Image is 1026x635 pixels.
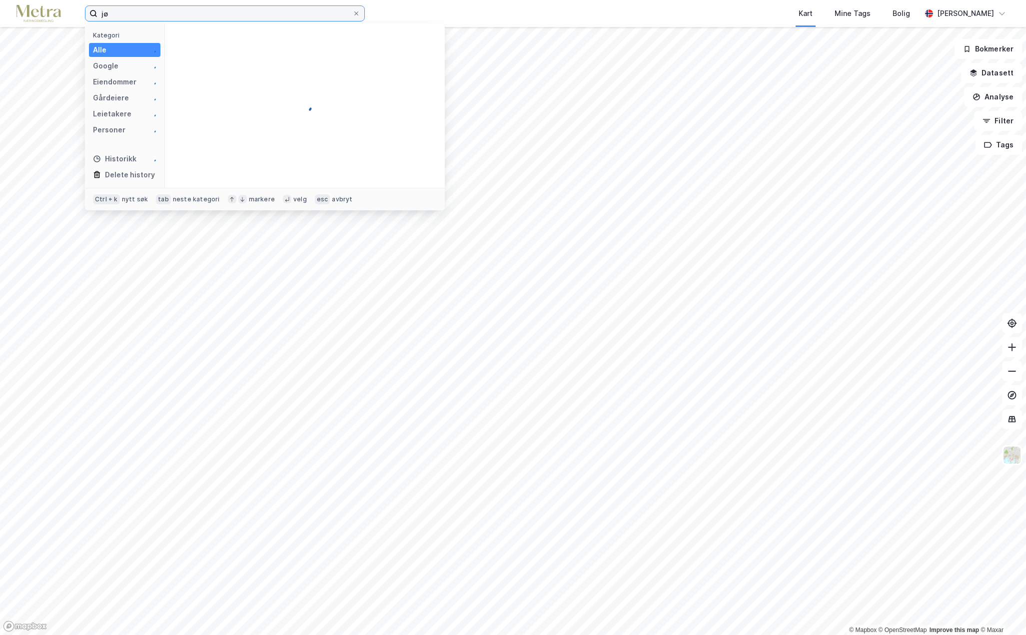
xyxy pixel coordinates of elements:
button: Filter [974,111,1022,131]
div: Gårdeiere [93,92,129,104]
div: Eiendommer [93,76,136,88]
div: Bolig [893,7,910,19]
div: Historikk [93,153,136,165]
img: spinner.a6d8c91a73a9ac5275cf975e30b51cfb.svg [297,98,313,114]
div: tab [156,194,171,204]
div: Alle [93,44,106,56]
iframe: Chat Widget [976,587,1026,635]
div: Mine Tags [835,7,871,19]
div: Personer [93,124,125,136]
input: Søk på adresse, matrikkel, gårdeiere, leietakere eller personer [97,6,352,21]
a: Mapbox homepage [3,621,47,632]
img: metra-logo.256734c3b2bbffee19d4.png [16,5,61,22]
a: Mapbox [849,627,877,634]
img: spinner.a6d8c91a73a9ac5275cf975e30b51cfb.svg [148,62,156,70]
img: spinner.a6d8c91a73a9ac5275cf975e30b51cfb.svg [148,126,156,134]
div: Kategori [93,31,160,39]
div: Delete history [105,169,155,181]
div: Kontrollprogram for chat [976,587,1026,635]
div: velg [293,195,307,203]
div: Kart [799,7,813,19]
div: Google [93,60,118,72]
a: OpenStreetMap [879,627,927,634]
div: avbryt [332,195,352,203]
div: markere [249,195,275,203]
img: spinner.a6d8c91a73a9ac5275cf975e30b51cfb.svg [148,46,156,54]
div: Ctrl + k [93,194,120,204]
img: spinner.a6d8c91a73a9ac5275cf975e30b51cfb.svg [148,94,156,102]
div: nytt søk [122,195,148,203]
div: esc [315,194,330,204]
img: spinner.a6d8c91a73a9ac5275cf975e30b51cfb.svg [148,110,156,118]
button: Analyse [964,87,1022,107]
a: Improve this map [930,627,979,634]
img: spinner.a6d8c91a73a9ac5275cf975e30b51cfb.svg [148,155,156,163]
button: Datasett [961,63,1022,83]
div: Leietakere [93,108,131,120]
button: Tags [976,135,1022,155]
button: Bokmerker [955,39,1022,59]
div: [PERSON_NAME] [937,7,994,19]
img: spinner.a6d8c91a73a9ac5275cf975e30b51cfb.svg [148,78,156,86]
div: neste kategori [173,195,220,203]
img: Z [1003,446,1022,465]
